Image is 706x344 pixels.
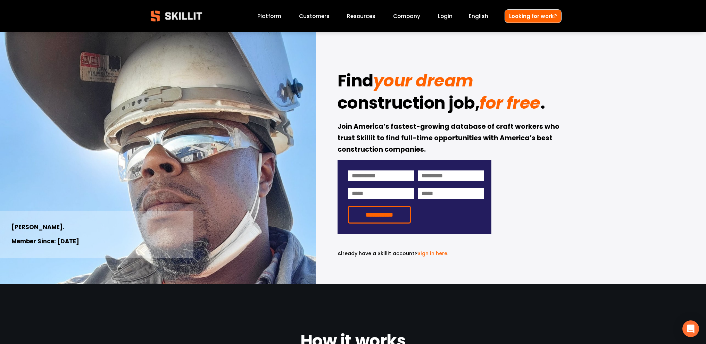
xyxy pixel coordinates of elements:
em: for free [480,91,540,115]
a: Company [393,11,420,21]
strong: Join America’s fastest-growing database of craft workers who trust Skillit to find full-time oppo... [338,121,561,156]
strong: Find [338,68,373,97]
span: Resources [347,12,375,20]
a: Platform [257,11,281,21]
strong: Member Since: [DATE] [11,237,79,247]
div: language picker [469,11,488,21]
p: . [338,250,491,258]
em: your dream [373,69,473,92]
img: Skillit [145,6,208,26]
strong: . [540,90,545,119]
a: Looking for work? [505,9,562,23]
strong: construction job, [338,90,480,119]
strong: [PERSON_NAME]. [11,223,65,233]
span: English [469,12,488,20]
a: Login [438,11,452,21]
a: Sign in here [417,250,447,257]
a: folder dropdown [347,11,375,21]
div: Open Intercom Messenger [682,320,699,337]
a: Customers [299,11,330,21]
span: Already have a Skillit account? [338,250,417,257]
